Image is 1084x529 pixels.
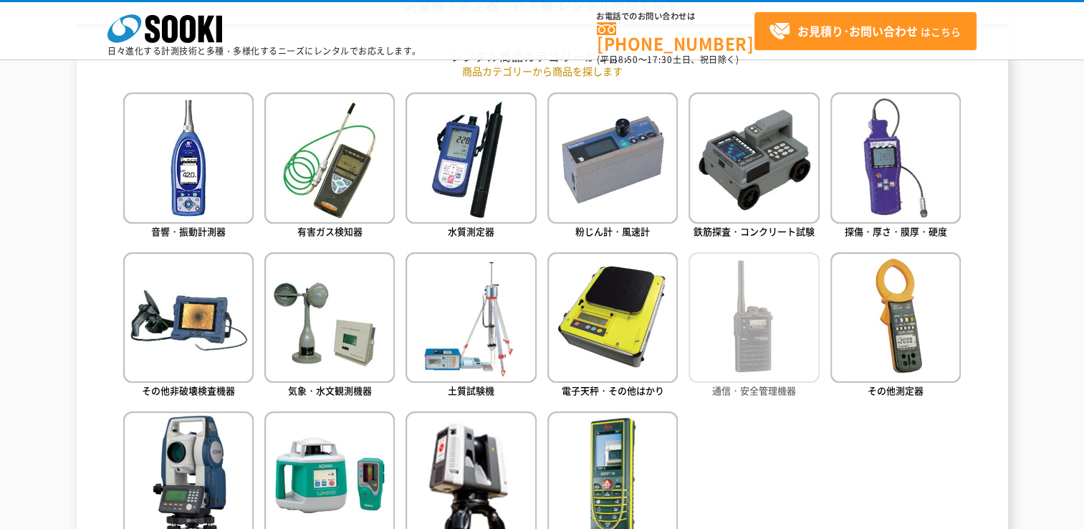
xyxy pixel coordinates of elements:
[123,64,961,79] p: 商品カテゴリーから商品を探します
[575,224,650,238] span: 粉じん計・風速計
[562,383,664,397] span: 電子天秤・その他はかり
[264,252,395,383] img: 気象・水文観測機器
[845,224,947,238] span: 探傷・厚さ・膜厚・硬度
[123,252,254,401] a: その他非破壊検査機器
[123,252,254,383] img: その他非破壊検査機器
[406,92,536,241] a: 水質測定器
[142,383,235,397] span: その他非破壊検査機器
[264,92,395,241] a: 有害ガス検知器
[547,92,678,241] a: 粉じん計・風速計
[406,92,536,223] img: 水質測定器
[797,22,918,39] strong: お見積り･お問い合わせ
[769,21,961,42] span: はこちら
[689,92,819,241] a: 鉄筋探査・コンクリート試験
[107,47,421,55] p: 日々進化する計測技術と多種・多様化するニーズにレンタルでお応えします。
[689,252,819,401] a: 通信・安全管理機器
[547,252,678,401] a: 電子天秤・その他はかり
[297,224,363,238] span: 有害ガス検知器
[448,224,494,238] span: 水質測定器
[868,383,924,397] span: その他測定器
[264,92,395,223] img: 有害ガス検知器
[830,252,961,383] img: その他測定器
[151,224,226,238] span: 音響・振動計測器
[754,12,977,50] a: お見積り･お問い合わせはこちら
[689,252,819,383] img: 通信・安全管理機器
[547,252,678,383] img: 電子天秤・その他はかり
[406,252,536,383] img: 土質試験機
[597,22,754,52] a: [PHONE_NUMBER]
[448,383,494,397] span: 土質試験機
[694,224,815,238] span: 鉄筋探査・コンクリート試験
[123,92,254,223] img: 音響・振動計測器
[288,383,372,397] span: 気象・水文観測機器
[830,92,961,223] img: 探傷・厚さ・膜厚・硬度
[597,12,754,21] span: お電話でのお問い合わせは
[830,252,961,401] a: その他測定器
[689,92,819,223] img: 鉄筋探査・コンクリート試験
[547,92,678,223] img: 粉じん計・風速計
[406,252,536,401] a: 土質試験機
[618,53,638,66] span: 8:50
[123,92,254,241] a: 音響・振動計測器
[830,92,961,241] a: 探傷・厚さ・膜厚・硬度
[647,53,673,66] span: 17:30
[264,252,395,401] a: 気象・水文観測機器
[597,53,739,66] span: (平日 ～ 土日、祝日除く)
[712,383,796,397] span: 通信・安全管理機器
